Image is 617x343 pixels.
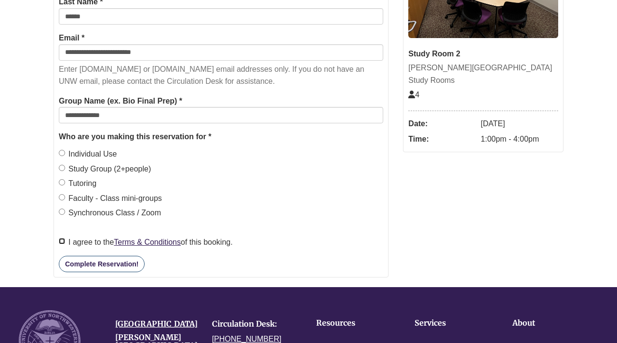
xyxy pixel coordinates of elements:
[512,319,581,328] h4: About
[59,32,84,44] label: Email *
[59,192,162,205] label: Faculty - Class mini-groups
[481,132,558,147] dd: 1:00pm - 4:00pm
[415,319,483,328] h4: Services
[59,179,65,185] input: Tutoring
[59,256,145,272] button: Complete Reservation!
[59,163,151,175] label: Study Group (2+people)
[408,91,419,99] span: The capacity of this space
[59,131,383,143] legend: Who are you making this reservation for *
[212,335,282,343] a: [PHONE_NUMBER]
[59,63,383,88] p: Enter [DOMAIN_NAME] or [DOMAIN_NAME] email addresses only. If you do not have an UNW email, pleas...
[316,319,385,328] h4: Resources
[408,48,558,60] div: Study Room 2
[408,132,476,147] dt: Time:
[114,238,181,246] a: Terms & Conditions
[408,116,476,132] dt: Date:
[59,165,65,171] input: Study Group (2+people)
[481,116,558,132] dd: [DATE]
[59,236,233,249] label: I agree to the of this booking.
[115,319,198,329] a: [GEOGRAPHIC_DATA]
[59,177,96,190] label: Tutoring
[212,320,294,329] h4: Circulation Desk:
[59,150,65,156] input: Individual Use
[408,62,558,86] div: [PERSON_NAME][GEOGRAPHIC_DATA] Study Rooms
[59,207,161,219] label: Synchronous Class / Zoom
[59,238,65,244] input: I agree to theTerms & Conditionsof this booking.
[59,209,65,215] input: Synchronous Class / Zoom
[59,194,65,200] input: Faculty - Class mini-groups
[59,148,117,160] label: Individual Use
[59,95,182,107] label: Group Name (ex. Bio Final Prep) *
